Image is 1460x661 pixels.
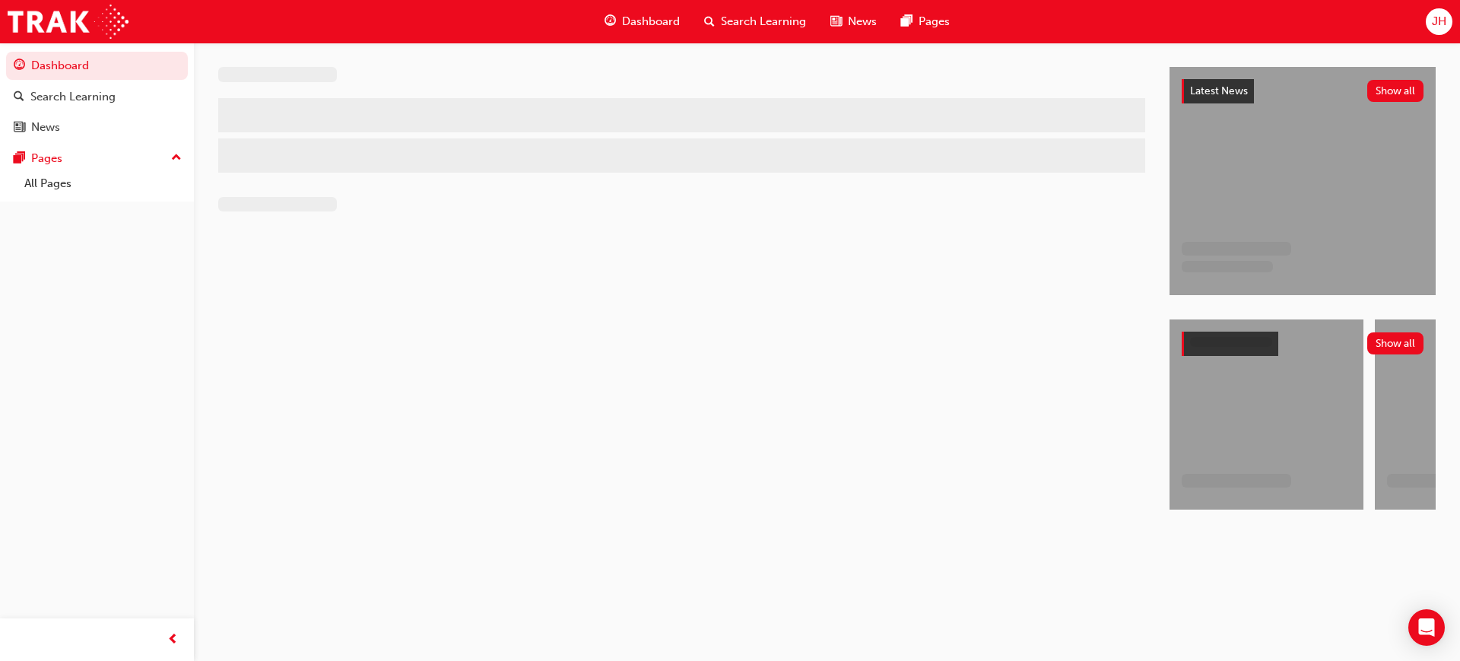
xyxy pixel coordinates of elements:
a: Show all [1182,332,1423,356]
button: Show all [1367,332,1424,354]
span: guage-icon [605,12,616,31]
div: Search Learning [30,88,116,106]
a: All Pages [18,172,188,195]
span: JH [1432,13,1446,30]
span: news-icon [830,12,842,31]
div: Open Intercom Messenger [1408,609,1445,646]
button: Show all [1367,80,1424,102]
a: search-iconSearch Learning [692,6,818,37]
a: News [6,113,188,141]
button: Pages [6,145,188,173]
span: pages-icon [901,12,912,31]
img: Trak [8,5,129,39]
span: search-icon [704,12,715,31]
span: News [848,13,877,30]
span: guage-icon [14,59,25,73]
span: up-icon [171,148,182,168]
a: Dashboard [6,52,188,80]
button: JH [1426,8,1452,35]
button: DashboardSearch LearningNews [6,49,188,145]
span: Latest News [1190,84,1248,97]
a: pages-iconPages [889,6,962,37]
a: Search Learning [6,83,188,111]
span: prev-icon [167,631,179,650]
span: Dashboard [622,13,680,30]
a: guage-iconDashboard [592,6,692,37]
div: News [31,119,60,136]
span: news-icon [14,121,25,135]
span: pages-icon [14,152,25,166]
span: Pages [919,13,950,30]
a: Latest NewsShow all [1182,79,1423,103]
span: Search Learning [721,13,806,30]
a: news-iconNews [818,6,889,37]
span: search-icon [14,91,24,104]
div: Pages [31,150,62,167]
